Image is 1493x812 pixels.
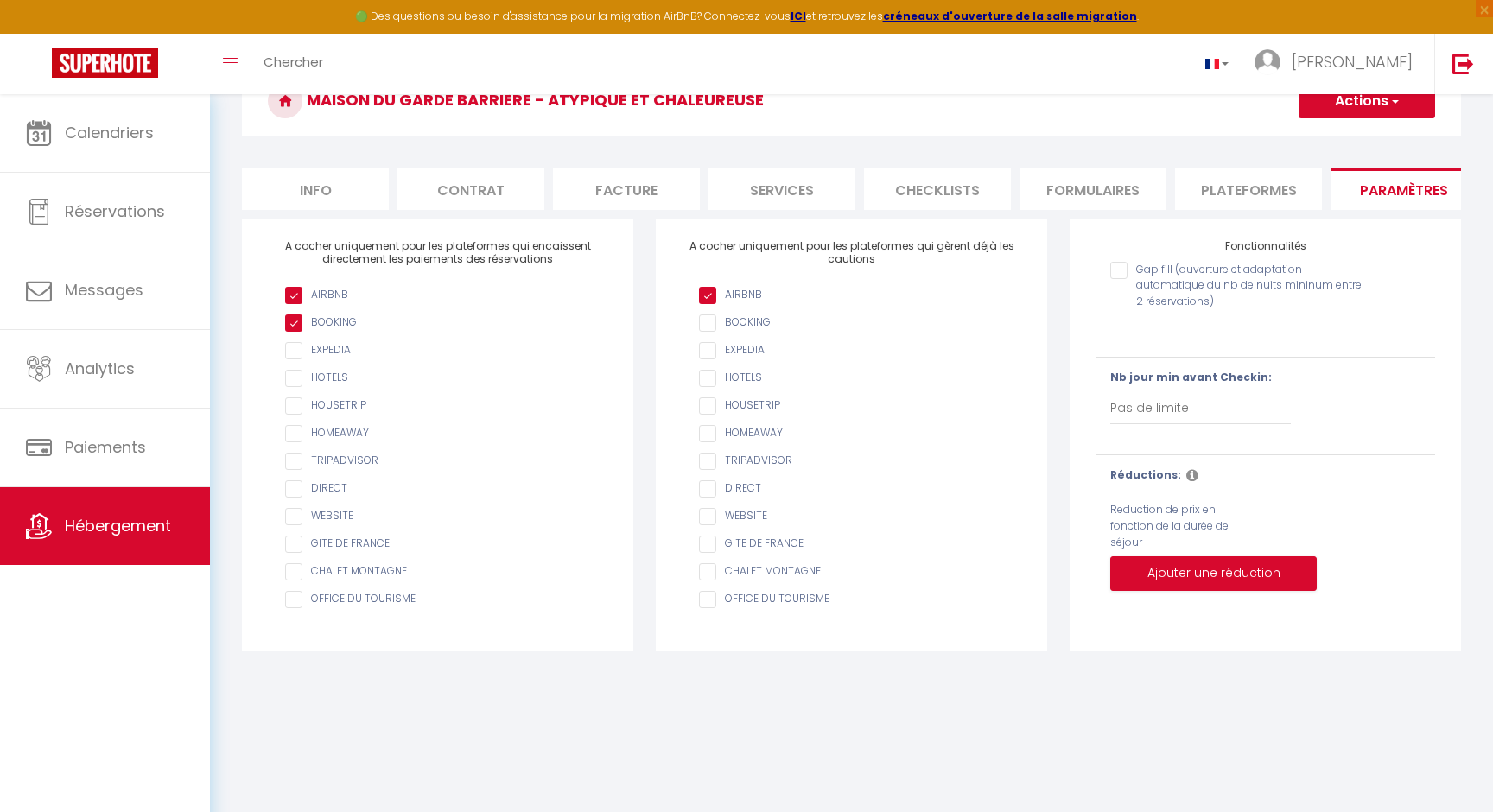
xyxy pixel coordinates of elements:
b: Nb jour min avant Checkin: [1110,370,1272,384]
label: Reduction de prix en fonction de la durée de séjour [1110,502,1253,551]
li: Info [242,168,389,210]
label: Gap fill (ouverture et adaptation automatique du nb de nuits mininum entre 2 réservations) [1128,262,1363,311]
li: Plateformes [1175,168,1322,210]
a: ... [PERSON_NAME] [1242,34,1434,94]
span: Calendriers [65,122,154,143]
li: Services [708,168,855,210]
a: créneaux d'ouverture de la salle migration [883,9,1137,23]
h4: Fonctionnalités [1096,240,1435,252]
button: Actions [1299,84,1435,118]
img: Super Booking [52,48,158,78]
span: Réservations [65,200,165,222]
li: Formulaires [1020,168,1166,210]
li: Checklists [864,168,1011,210]
span: Paiements [65,436,146,458]
button: Ouvrir le widget de chat LiveChat [14,7,66,59]
li: Contrat [397,168,544,210]
span: Hébergement [65,515,171,536]
h4: A cocher uniquement pour les plateformes qui gèrent déjà les cautions [682,240,1021,265]
b: Réductions: [1110,467,1181,482]
span: [PERSON_NAME] [1292,51,1413,73]
img: logout [1452,53,1474,74]
h3: Maison du Garde Barrière - Atypique et chaleureuse [242,67,1461,136]
img: ... [1255,49,1280,75]
span: Messages [65,279,143,301]
span: Chercher [264,53,323,71]
li: Paramètres [1331,168,1477,210]
a: ICI [791,9,806,23]
h4: A cocher uniquement pour les plateformes qui encaissent directement les paiements des réservations [268,240,607,265]
a: Chercher [251,34,336,94]
button: Ajouter une réduction [1110,556,1317,591]
span: Analytics [65,358,135,379]
li: Facture [553,168,700,210]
